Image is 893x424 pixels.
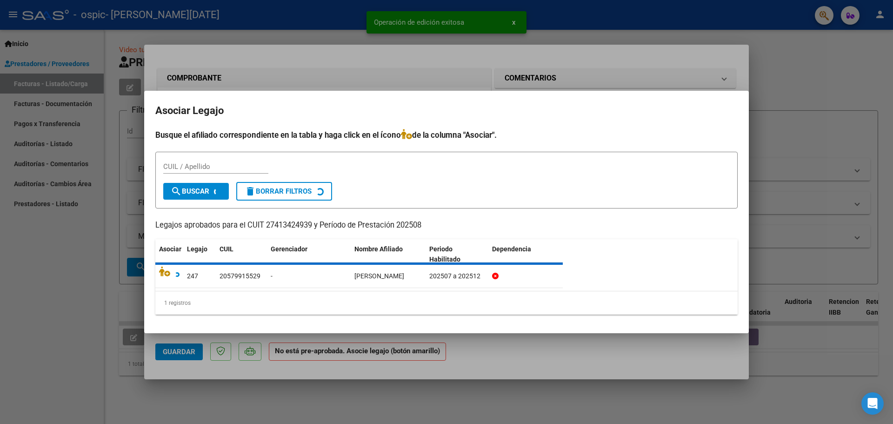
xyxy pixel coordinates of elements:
span: Asociar [159,245,181,253]
span: Buscar [171,187,209,195]
span: Gerenciador [271,245,307,253]
div: Open Intercom Messenger [861,392,884,415]
p: Legajos aprobados para el CUIT 27413424939 y Período de Prestación 202508 [155,220,738,231]
datatable-header-cell: Dependencia [488,239,563,270]
span: Legajo [187,245,207,253]
button: Borrar Filtros [236,182,332,201]
datatable-header-cell: Nombre Afiliado [351,239,426,270]
datatable-header-cell: Legajo [183,239,216,270]
datatable-header-cell: Gerenciador [267,239,351,270]
h2: Asociar Legajo [155,102,738,120]
datatable-header-cell: Asociar [155,239,183,270]
span: Dependencia [492,245,531,253]
div: 202507 a 202512 [429,271,485,282]
datatable-header-cell: Periodo Habilitado [426,239,488,270]
div: 1 registros [155,291,738,315]
span: GONZALEZ THEO ANDRES [354,272,404,280]
div: 20579915529 [220,271,260,282]
span: Periodo Habilitado [429,245,460,263]
button: Buscar [163,183,229,200]
h4: Busque el afiliado correspondiente en la tabla y haga click en el ícono de la columna "Asociar". [155,129,738,141]
mat-icon: delete [245,186,256,197]
mat-icon: search [171,186,182,197]
span: - [271,272,273,280]
span: Borrar Filtros [245,187,312,195]
datatable-header-cell: CUIL [216,239,267,270]
span: CUIL [220,245,233,253]
span: 247 [187,272,198,280]
span: Nombre Afiliado [354,245,403,253]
